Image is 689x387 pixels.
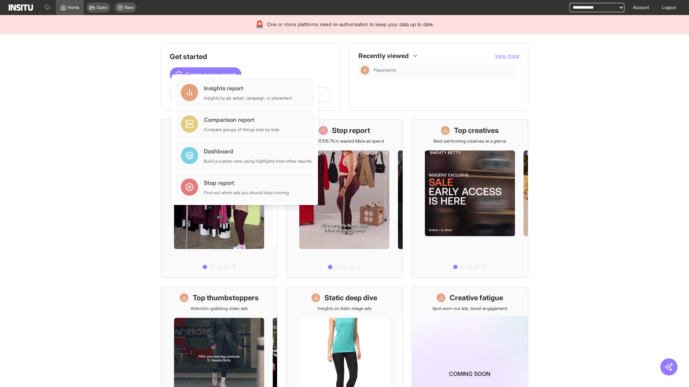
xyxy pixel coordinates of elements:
button: View more [495,52,519,59]
span: Home [67,5,79,10]
h1: Get started [170,52,331,62]
span: Placements [374,67,396,73]
img: Logo [9,4,33,11]
div: Stop report [204,178,289,187]
p: Best-performing creatives at a glance [433,138,506,144]
div: Find out which ads you should stop running [204,190,289,196]
span: One or more platforms need re-authorisation to keep your data up to date. [267,21,434,28]
div: Insights report [204,84,292,92]
button: Create a new report [170,67,242,82]
a: Stop reportSave £17,516.79 in wasted Meta ad spend [286,119,403,278]
span: New [125,5,133,10]
div: 🚨 [255,19,264,29]
div: Build a custom view using highlights from other reports [204,158,311,164]
h1: Static deep dive [324,293,377,303]
h1: Top thumbstoppers [193,293,259,303]
span: Placements [374,67,514,73]
a: What's live nowSee all active ads instantly [161,119,277,278]
h1: Top creatives [454,125,499,135]
span: Open [97,5,107,10]
div: Compare groups of things side by side [204,127,279,133]
p: Attention-grabbing video ads [191,306,248,311]
div: Insights [361,66,369,75]
div: Comparison report [204,115,279,124]
p: Save £17,516.79 in wasted Meta ad spend [305,138,384,144]
h1: Stop report [332,125,370,135]
p: Insights on static image ads [318,306,371,311]
span: Create a new report [186,70,236,79]
span: View more [495,53,519,59]
div: Dashboard [204,147,311,156]
div: Insights by ad, adset, campaign, or placement [204,95,292,101]
a: Top creativesBest-performing creatives at a glance [412,119,528,278]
